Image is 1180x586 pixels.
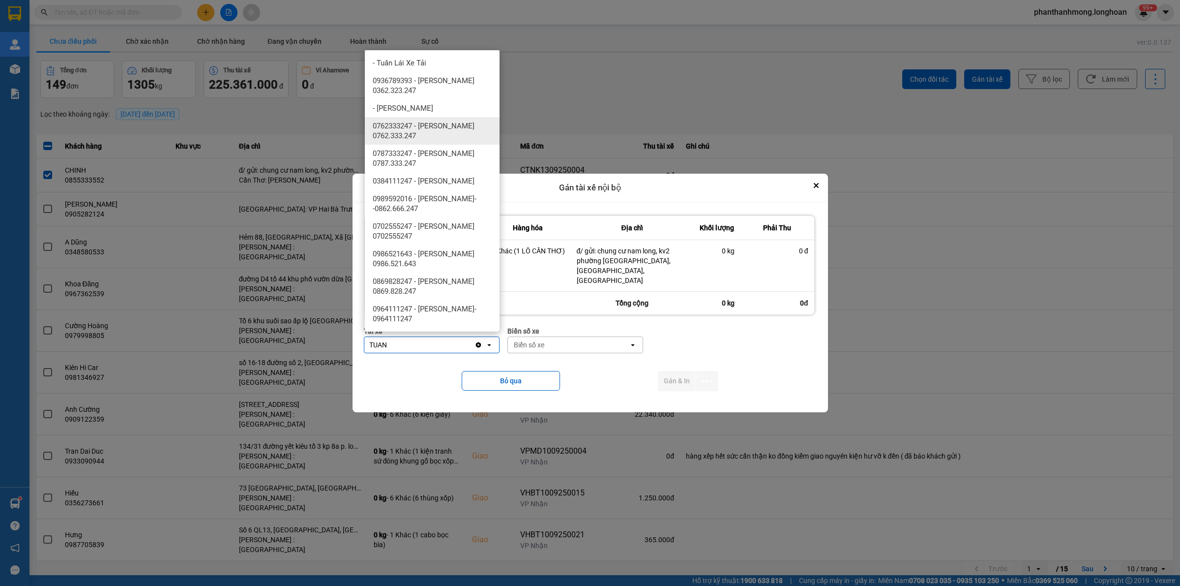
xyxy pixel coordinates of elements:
button: Close [810,180,822,191]
ul: Menu [365,50,500,332]
svg: Clear value [474,341,482,349]
div: 0 kg [700,246,735,256]
button: Gán & In [658,371,696,391]
span: - Tuấn Lái Xe Tải [373,58,426,68]
span: 0762333247 - [PERSON_NAME] 0762.333.247 [373,121,496,141]
div: dialog [353,174,828,412]
span: 0702555247 - [PERSON_NAME] 0702555247 [373,221,496,241]
div: Biển số xe [514,340,544,350]
div: 0đ [740,292,814,314]
div: Tổng cộng [571,292,694,314]
div: Tài xế [364,326,500,337]
div: Biển số xe [507,326,643,337]
span: 0989592016 - [PERSON_NAME]--0862.666.247 [373,194,496,214]
div: 0 đ [746,246,808,256]
span: 0787333247 - [PERSON_NAME] 0787.333.247 [373,149,496,168]
span: 0936789393 - [PERSON_NAME] 0362.323.247 [373,76,496,95]
span: 0384111247 - [PERSON_NAME] [373,176,474,186]
div: Địa chỉ [577,222,688,234]
div: Hàng hóa [491,222,565,234]
button: Bỏ qua [462,371,560,391]
span: 0964111247 - [PERSON_NAME]- 0964111247 [373,304,496,324]
span: - [PERSON_NAME] [373,103,433,113]
svg: open [629,341,637,349]
div: đ/ gửi: chung cư nam long, kv2 phường [GEOGRAPHIC_DATA], [GEOGRAPHIC_DATA], [GEOGRAPHIC_DATA] [577,246,688,285]
div: Phải Thu [746,222,808,234]
div: 0 kg [694,292,740,314]
div: Gán tài xế nội bộ [353,174,828,202]
div: Khối lượng [700,222,735,234]
span: 0869828247 - [PERSON_NAME] 0869.828.247 [373,277,496,296]
span: 0986521643 - [PERSON_NAME] 0986.521.643 [373,249,496,269]
svg: open [485,341,493,349]
div: 1 Khác (1 LÔ CẦN THƠ) [491,246,565,256]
